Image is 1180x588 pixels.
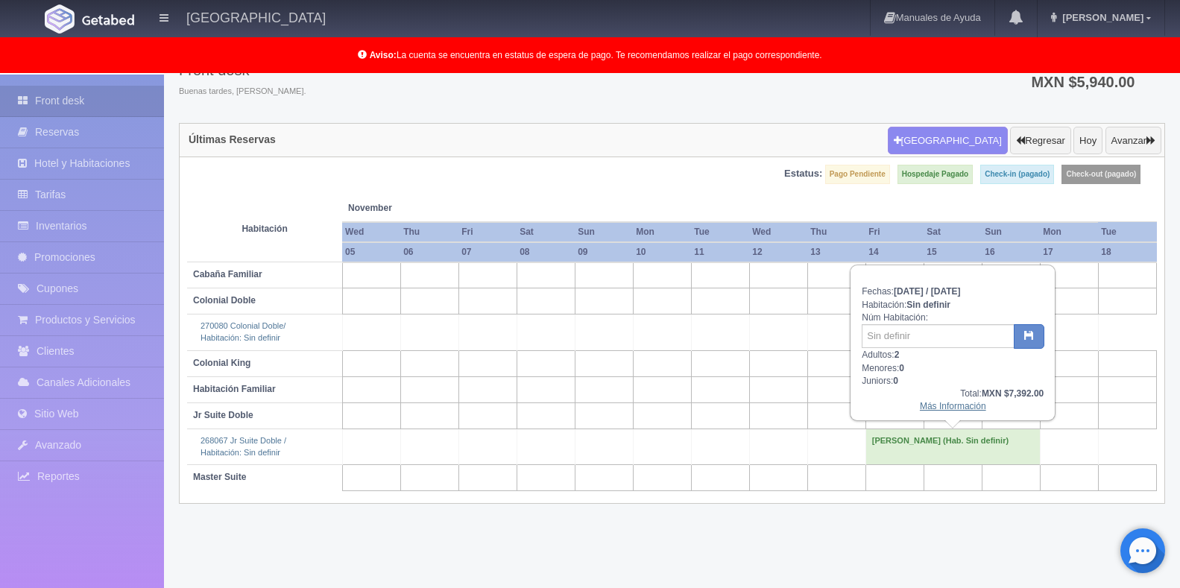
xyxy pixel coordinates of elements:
[370,50,397,60] b: Aviso:
[517,242,575,262] th: 08
[193,269,262,279] b: Cabaña Familiar
[193,472,246,482] b: Master Suite
[807,242,865,262] th: 13
[575,242,633,262] th: 09
[851,266,1054,420] div: Fechas: Habitación: Núm Habitación: Adultos: Menores: Juniors:
[899,363,904,373] b: 0
[865,222,924,242] th: Fri
[924,242,982,262] th: 15
[920,401,986,411] a: Más Información
[193,384,276,394] b: Habitación Familiar
[888,127,1008,155] button: [GEOGRAPHIC_DATA]
[342,242,400,262] th: 05
[895,350,900,360] b: 2
[1058,12,1143,23] span: [PERSON_NAME]
[691,242,749,262] th: 11
[575,222,633,242] th: Sun
[749,222,807,242] th: Wed
[633,222,691,242] th: Mon
[400,222,458,242] th: Thu
[1105,127,1161,155] button: Avanzar
[862,324,1015,348] input: Sin definir
[193,410,253,420] b: Jr Suite Doble
[749,242,807,262] th: 12
[862,388,1044,400] div: Total:
[784,167,822,181] label: Estatus:
[1098,242,1156,262] th: 18
[342,222,400,242] th: Wed
[82,14,134,25] img: Getabed
[1040,242,1098,262] th: 17
[1040,222,1098,242] th: Mon
[893,376,898,386] b: 0
[193,358,250,368] b: Colonial King
[924,222,982,242] th: Sat
[242,224,287,234] strong: Habitación
[348,202,452,215] span: November
[201,436,286,457] a: 268067 Jr Suite Doble /Habitación: Sin definir
[865,242,924,262] th: 14
[894,286,961,297] b: [DATE] / [DATE]
[517,222,575,242] th: Sat
[982,242,1040,262] th: 16
[865,429,1040,464] td: [PERSON_NAME] (Hab. Sin definir)
[825,165,890,184] label: Pago Pendiente
[458,242,517,262] th: 07
[897,165,973,184] label: Hospedaje Pagado
[1031,75,1152,89] h3: MXN $5,940.00
[186,7,326,26] h4: [GEOGRAPHIC_DATA]
[189,134,276,145] h4: Últimas Reservas
[982,222,1040,242] th: Sun
[400,242,458,262] th: 06
[906,300,950,310] b: Sin definir
[193,295,256,306] b: Colonial Doble
[633,242,691,262] th: 10
[179,86,306,98] span: Buenas tardes, [PERSON_NAME].
[45,4,75,34] img: Getabed
[1098,222,1156,242] th: Tue
[458,222,517,242] th: Fri
[201,321,285,342] a: 270080 Colonial Doble/Habitación: Sin definir
[691,222,749,242] th: Tue
[1061,165,1140,184] label: Check-out (pagado)
[982,388,1044,399] b: MXN $7,392.00
[1073,127,1102,155] button: Hoy
[980,165,1054,184] label: Check-in (pagado)
[807,222,865,242] th: Thu
[1010,127,1070,155] button: Regresar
